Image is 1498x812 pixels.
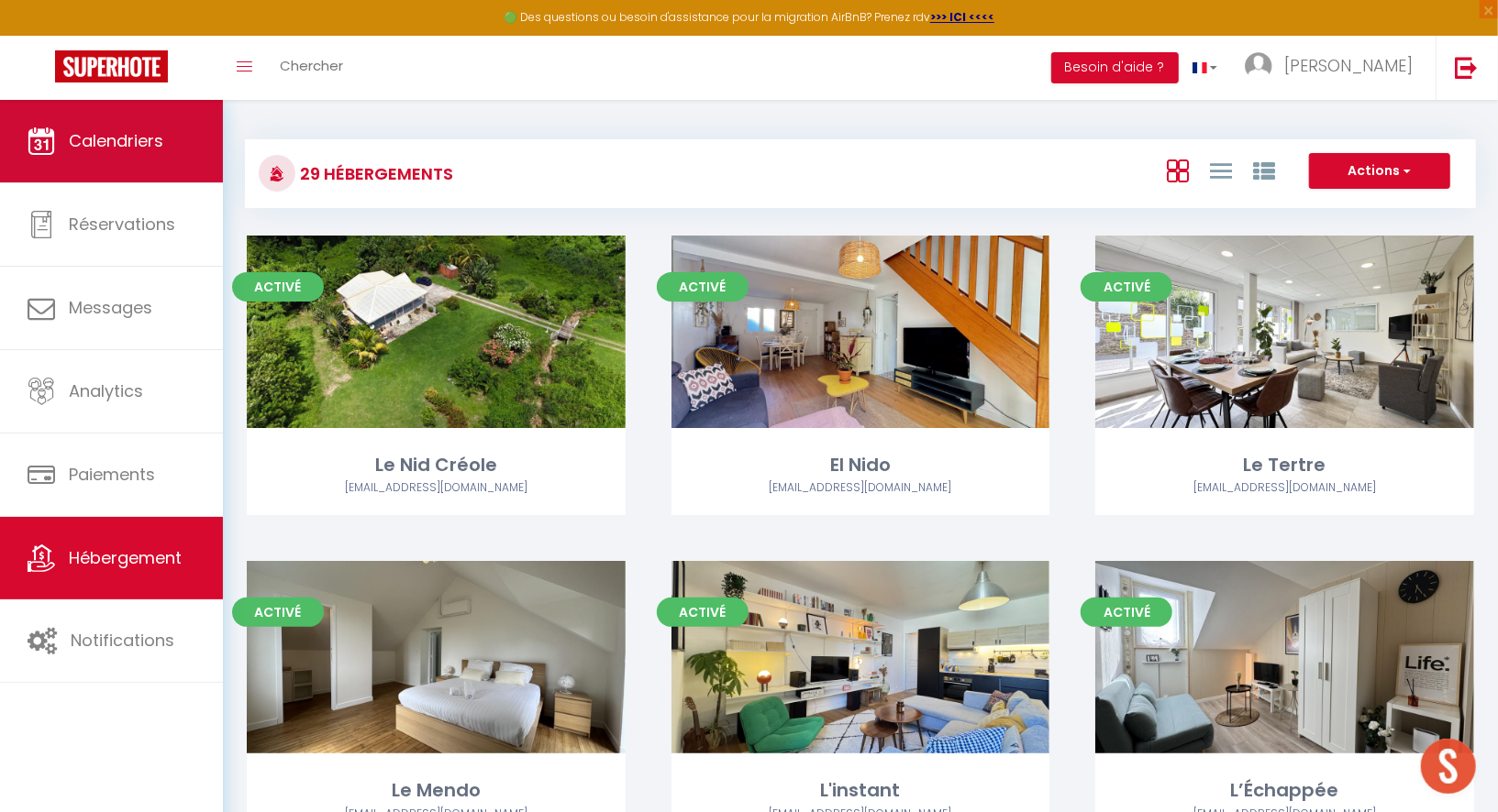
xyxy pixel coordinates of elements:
button: Besoin d'aide ? [1051,52,1179,83]
span: Analytics [69,379,143,402]
span: Messages [69,296,152,319]
div: Airbnb [1095,479,1474,497]
div: Ouvrir le chat [1421,739,1476,794]
a: ... [PERSON_NAME] [1231,36,1436,100]
img: ... [1245,52,1272,80]
div: Airbnb [247,479,626,497]
span: Activé [1081,272,1172,302]
img: logout [1455,56,1478,79]
span: Calendriers [69,129,163,152]
div: Le Nid Créole [247,451,626,479]
span: Activé [657,272,749,302]
span: Réservations [69,213,175,236]
div: El Nido [671,451,1050,479]
span: Activé [232,272,324,302]
a: Vue en Box [1167,155,1189,185]
a: >>> ICI <<<< [930,9,994,25]
div: L'instant [671,776,1050,805]
span: [PERSON_NAME] [1284,54,1413,77]
div: Le Tertre [1095,451,1474,479]
span: Activé [232,598,324,627]
span: Chercher [280,56,343,75]
span: Paiements [69,463,155,486]
span: Activé [1081,598,1172,627]
span: Activé [657,598,749,627]
span: Hébergement [69,546,182,569]
a: Vue en Liste [1210,155,1232,185]
div: L’Échappée [1095,776,1474,805]
h3: 29 Hébergements [295,153,453,194]
img: Super Booking [55,50,168,82]
div: Le Mendo [247,776,626,805]
a: Chercher [266,36,357,100]
a: Vue par Groupe [1253,155,1275,185]
span: Notifications [71,629,174,652]
button: Actions [1309,153,1450,190]
div: Airbnb [671,479,1050,497]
